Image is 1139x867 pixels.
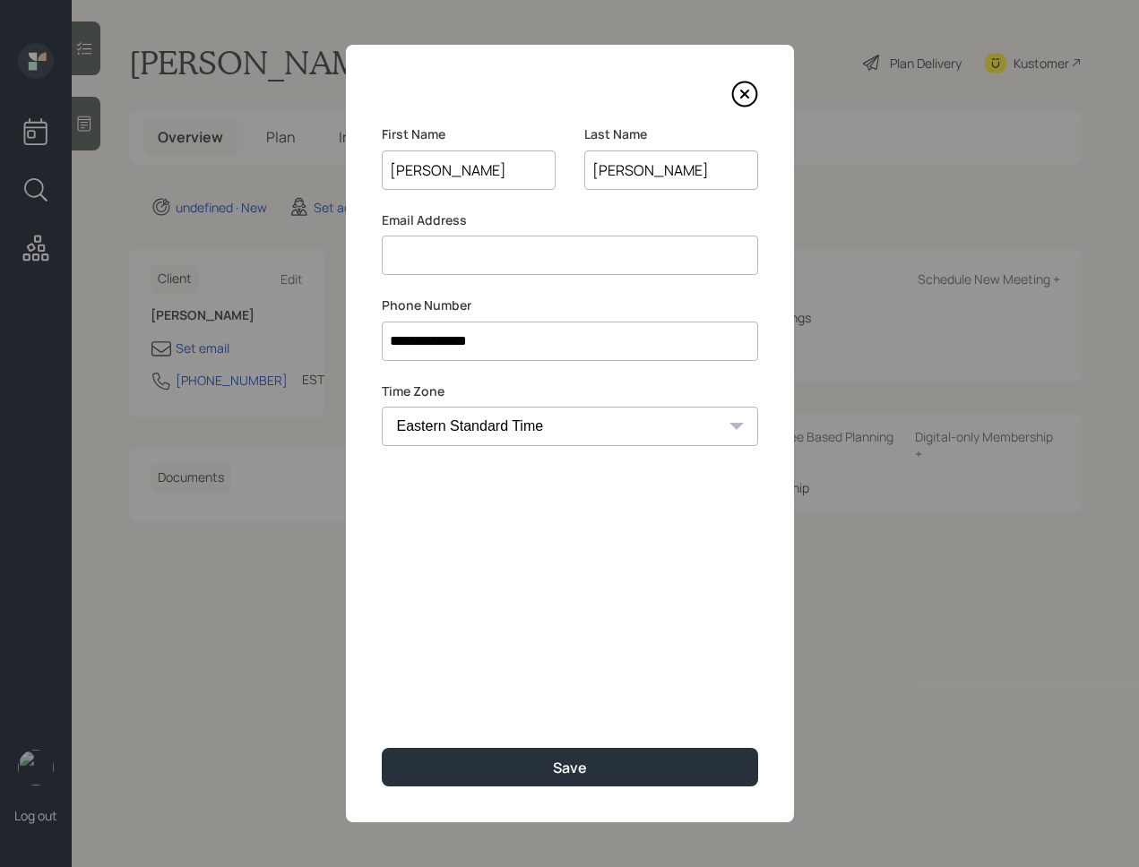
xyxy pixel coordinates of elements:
label: Time Zone [382,382,758,400]
div: Save [553,758,587,777]
button: Save [382,748,758,786]
label: First Name [382,125,556,143]
label: Email Address [382,211,758,229]
label: Last Name [584,125,758,143]
label: Phone Number [382,296,758,314]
